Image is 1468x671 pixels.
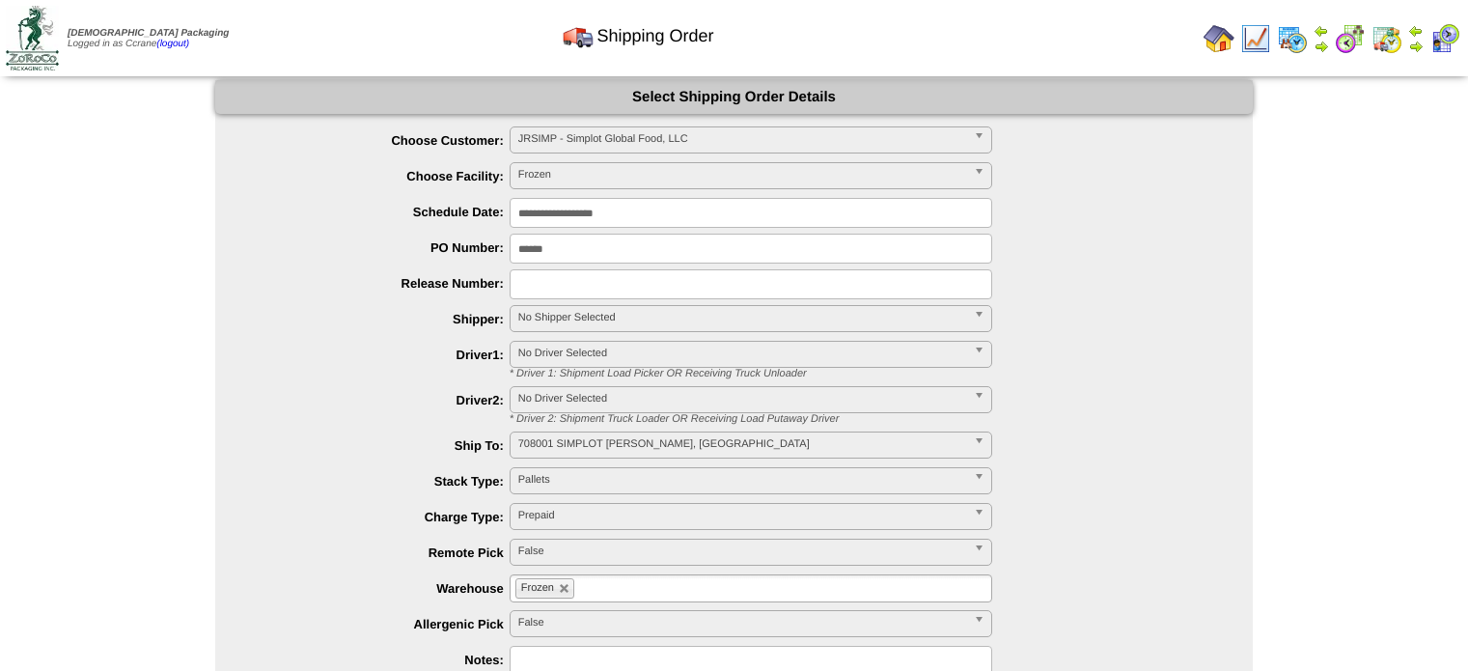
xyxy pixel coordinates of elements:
img: arrowright.gif [1314,39,1329,54]
img: truck.gif [563,20,594,51]
label: Choose Facility: [254,169,510,183]
label: Release Number: [254,276,510,291]
span: Logged in as Ccrane [68,28,229,49]
span: No Driver Selected [518,342,966,365]
span: [DEMOGRAPHIC_DATA] Packaging [68,28,229,39]
label: Notes: [254,653,510,667]
img: line_graph.gif [1240,23,1271,54]
label: Driver2: [254,393,510,407]
div: * Driver 1: Shipment Load Picker OR Receiving Truck Unloader [495,368,1253,379]
span: Prepaid [518,504,966,527]
img: calendarblend.gif [1335,23,1366,54]
img: zoroco-logo-small.webp [6,6,59,70]
label: Allergenic Pick [254,617,510,631]
label: Ship To: [254,438,510,453]
label: Schedule Date: [254,205,510,219]
img: calendarprod.gif [1277,23,1308,54]
div: * Driver 2: Shipment Truck Loader OR Receiving Load Putaway Driver [495,413,1253,425]
span: JRSIMP - Simplot Global Food, LLC [518,127,966,151]
span: False [518,611,966,634]
span: No Driver Selected [518,387,966,410]
label: Driver1: [254,348,510,362]
label: Shipper: [254,312,510,326]
label: Charge Type: [254,510,510,524]
label: Warehouse [254,581,510,596]
label: Remote Pick [254,545,510,560]
span: 708001 SIMPLOT [PERSON_NAME], [GEOGRAPHIC_DATA] [518,433,966,456]
img: calendarinout.gif [1371,23,1402,54]
span: Frozen [521,582,554,594]
a: (logout) [156,39,189,49]
img: arrowleft.gif [1408,23,1424,39]
span: Pallets [518,468,966,491]
span: Frozen [518,163,966,186]
img: home.gif [1204,23,1234,54]
span: False [518,540,966,563]
label: Choose Customer: [254,133,510,148]
img: arrowleft.gif [1314,23,1329,39]
span: No Shipper Selected [518,306,966,329]
img: calendarcustomer.gif [1429,23,1460,54]
img: arrowright.gif [1408,39,1424,54]
div: Select Shipping Order Details [215,80,1253,114]
span: Shipping Order [596,26,713,46]
label: PO Number: [254,240,510,255]
label: Stack Type: [254,474,510,489]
